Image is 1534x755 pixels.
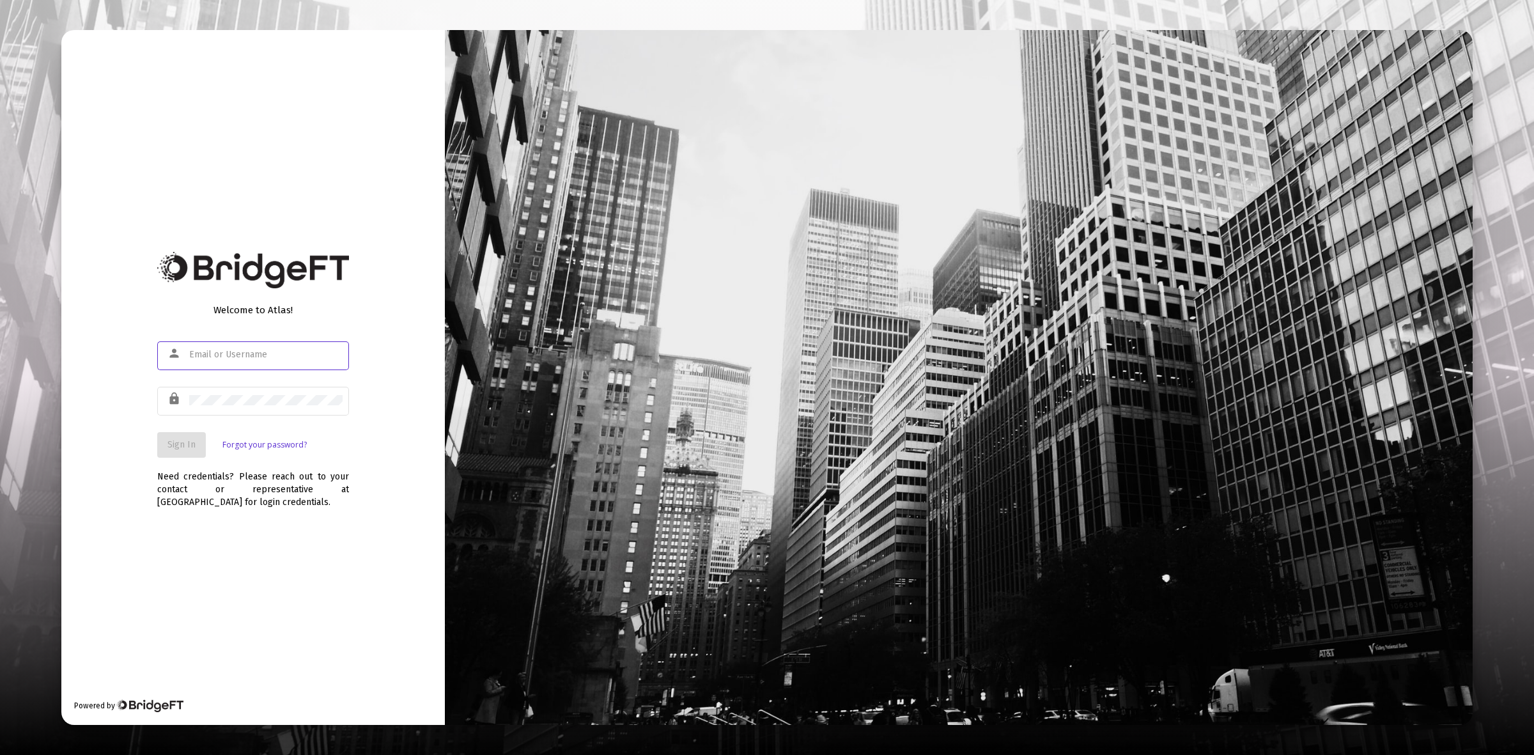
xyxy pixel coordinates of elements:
[74,699,183,712] div: Powered by
[167,346,183,361] mat-icon: person
[167,391,183,407] mat-icon: lock
[157,458,349,509] div: Need credentials? Please reach out to your contact or representative at [GEOGRAPHIC_DATA] for log...
[157,304,349,316] div: Welcome to Atlas!
[222,439,307,451] a: Forgot your password?
[157,252,349,288] img: Bridge Financial Technology Logo
[167,439,196,450] span: Sign In
[189,350,343,360] input: Email or Username
[157,432,206,458] button: Sign In
[116,699,183,712] img: Bridge Financial Technology Logo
